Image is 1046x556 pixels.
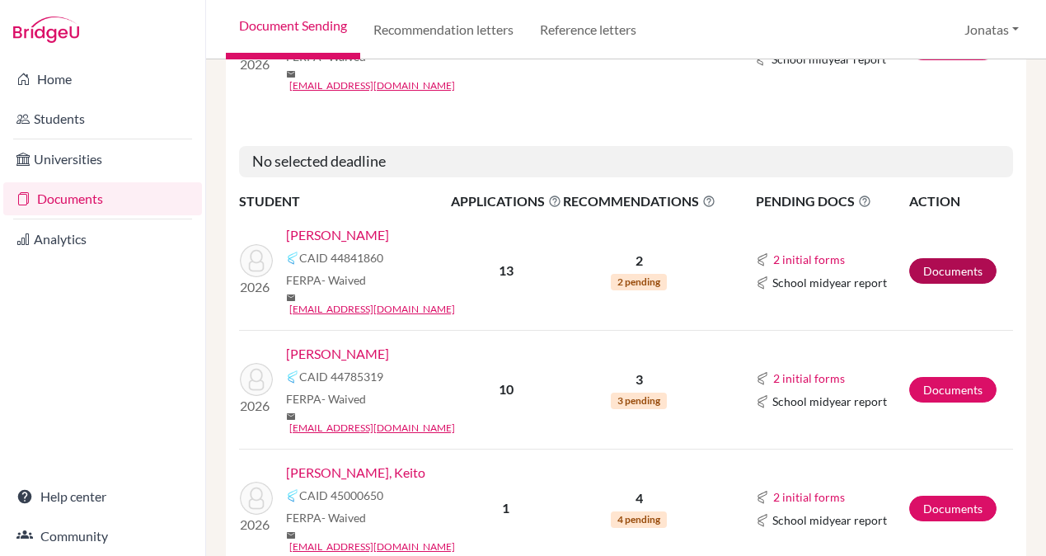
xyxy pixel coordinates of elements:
[563,370,715,389] p: 3
[772,393,887,410] span: School midyear report
[286,530,296,540] span: mail
[772,369,846,388] button: 2 initial forms
[299,368,383,385] span: CAID 44785319
[3,143,202,176] a: Universities
[3,480,202,513] a: Help center
[563,488,715,508] p: 4
[756,395,769,408] img: Common App logo
[3,223,202,256] a: Analytics
[286,489,299,502] img: Common App logo
[772,511,887,529] span: School midyear report
[289,540,455,554] a: [EMAIL_ADDRESS][DOMAIN_NAME]
[240,482,273,515] img: Yoshinari, Keito
[957,14,1026,45] button: Jonatas
[451,191,561,211] span: APPLICATIONS
[239,191,450,212] th: STUDENT
[240,515,273,535] p: 2026
[3,182,202,215] a: Documents
[13,16,79,43] img: Bridge-U
[611,393,667,409] span: 3 pending
[321,273,366,287] span: - Waived
[240,396,273,416] p: 2026
[909,377,997,403] a: Documents
[3,63,202,96] a: Home
[289,302,455,317] a: [EMAIL_ADDRESS][DOMAIN_NAME]
[240,363,273,396] img: Takagi, Eishi
[286,463,425,483] a: [PERSON_NAME], Keito
[772,274,887,291] span: School midyear report
[240,277,273,297] p: 2026
[756,514,769,527] img: Common App logo
[240,244,273,277] img: Mizouchi, Ryuta
[299,249,383,266] span: CAID 44841860
[299,487,383,504] span: CAID 45000650
[756,191,908,211] span: PENDING DOCS
[321,511,366,525] span: - Waived
[239,146,1013,177] h5: No selected deadline
[286,370,299,384] img: Common App logo
[909,496,997,521] a: Documents
[289,421,455,436] a: [EMAIL_ADDRESS][DOMAIN_NAME]
[772,250,846,269] button: 2 initial forms
[286,69,296,79] span: mail
[321,392,366,406] span: - Waived
[611,274,667,290] span: 2 pending
[286,344,389,364] a: [PERSON_NAME]
[756,372,769,385] img: Common App logo
[286,390,366,408] span: FERPA
[286,271,366,289] span: FERPA
[756,253,769,266] img: Common App logo
[611,511,667,528] span: 4 pending
[756,491,769,504] img: Common App logo
[909,258,997,284] a: Documents
[286,225,389,245] a: [PERSON_NAME]
[908,191,1013,212] th: ACTION
[502,500,509,516] b: 1
[286,412,296,422] span: mail
[286,509,366,526] span: FERPA
[772,50,886,68] span: School midyear report
[755,53,768,66] img: Common App logo
[499,381,514,397] b: 10
[756,276,769,290] img: Common App logo
[3,520,202,553] a: Community
[772,488,846,507] button: 2 initial forms
[499,262,514,278] b: 13
[286,252,299,265] img: Common App logo
[3,102,202,135] a: Students
[240,54,273,74] p: 2026
[563,251,715,271] p: 2
[286,293,296,303] span: mail
[289,78,455,93] a: [EMAIL_ADDRESS][DOMAIN_NAME]
[563,191,715,211] span: RECOMMENDATIONS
